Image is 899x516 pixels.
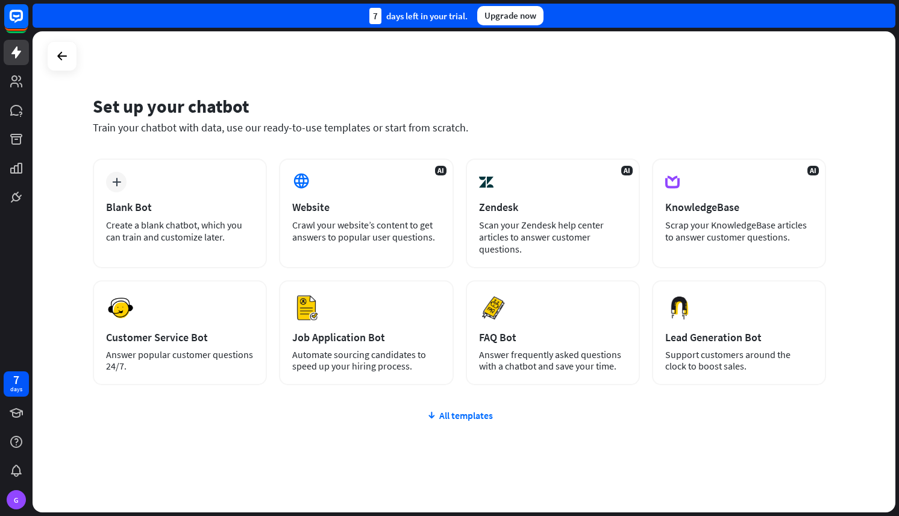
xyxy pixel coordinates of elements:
div: Scan your Zendesk help center articles to answer customer questions. [479,219,627,255]
div: days left in your trial. [369,8,468,24]
div: 7 [369,8,381,24]
div: Upgrade now [477,6,543,25]
div: Blank Bot [106,200,254,214]
div: G [7,490,26,509]
div: days [10,385,22,394]
div: All templates [93,409,826,421]
div: Customer Service Bot [106,330,254,344]
div: Automate sourcing candidates to speed up your hiring process. [292,349,440,372]
div: Scrap your KnowledgeBase articles to answer customer questions. [665,219,813,243]
a: 7 days [4,371,29,397]
div: 7 [13,374,19,385]
div: Crawl your website’s content to get answers to popular user questions. [292,219,440,243]
div: Job Application Bot [292,330,440,344]
div: Create a blank chatbot, which you can train and customize later. [106,219,254,243]
div: Zendesk [479,200,627,214]
div: Set up your chatbot [93,95,826,118]
div: Website [292,200,440,214]
div: Answer popular customer questions 24/7. [106,349,254,372]
div: Support customers around the clock to boost sales. [665,349,813,372]
div: KnowledgeBase [665,200,813,214]
span: AI [621,166,633,175]
div: Lead Generation Bot [665,330,813,344]
div: FAQ Bot [479,330,627,344]
div: Train your chatbot with data, use our ready-to-use templates or start from scratch. [93,121,826,134]
span: AI [807,166,819,175]
div: Answer frequently asked questions with a chatbot and save your time. [479,349,627,372]
span: AI [435,166,446,175]
i: plus [112,178,121,186]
